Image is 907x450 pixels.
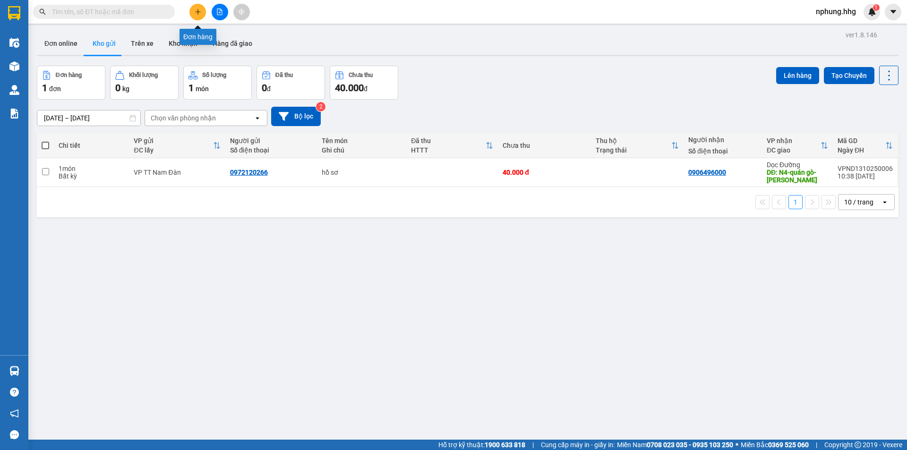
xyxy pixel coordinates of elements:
span: message [10,430,19,439]
span: đ [364,85,368,93]
div: HTTT [411,146,486,154]
th: Toggle SortBy [129,133,225,158]
th: Toggle SortBy [591,133,684,158]
div: 10 / trang [844,197,873,207]
button: caret-down [885,4,901,20]
strong: 1900 633 818 [485,441,525,449]
img: logo-vxr [8,6,20,20]
div: Đã thu [275,72,293,78]
span: copyright [855,442,861,448]
div: Người nhận [688,136,757,144]
div: Thu hộ [596,137,671,144]
button: file-add [212,4,228,20]
button: Đơn hàng1đơn [37,66,105,100]
div: Số điện thoại [688,147,757,155]
div: ver 1.8.146 [846,30,877,40]
button: Khối lượng0kg [110,66,179,100]
span: Hỗ trợ kỹ thuật: [438,440,525,450]
span: | [816,440,817,450]
div: Ngày ĐH [838,146,885,154]
div: ĐC giao [767,146,821,154]
span: notification [10,409,19,418]
button: Số lượng1món [183,66,252,100]
button: Chưa thu40.000đ [330,66,398,100]
img: solution-icon [9,109,19,119]
button: Lên hàng [776,67,819,84]
strong: 0369 525 060 [768,441,809,449]
input: Select a date range. [37,110,140,126]
img: warehouse-icon [9,366,19,376]
span: 0 [115,82,120,93]
input: Tìm tên, số ĐT hoặc mã đơn [52,7,163,17]
span: 0 [262,82,267,93]
div: Chi tiết [59,142,124,149]
div: VP nhận [767,137,821,144]
span: plus [195,8,201,15]
div: 10:38 [DATE] [838,172,893,180]
div: Dọc Đường [767,161,828,169]
span: 1 [188,82,194,93]
span: kg [122,85,129,93]
button: Bộ lọc [271,107,321,126]
svg: open [254,114,261,122]
div: Chưa thu [503,142,586,149]
span: Cung cấp máy in - giấy in: [541,440,615,450]
button: plus [189,4,206,20]
span: file-add [216,8,223,15]
button: aim [233,4,250,20]
div: Người gửi [230,137,312,144]
span: Miền Nam [617,440,733,450]
div: Tên món [322,137,402,144]
button: Kho nhận [161,32,205,55]
span: 40.000 [335,82,364,93]
div: Đơn hàng [56,72,82,78]
button: Đã thu0đ [257,66,325,100]
button: Đơn online [37,32,85,55]
div: Chọn văn phòng nhận [151,113,216,123]
th: Toggle SortBy [833,133,898,158]
span: đơn [49,85,61,93]
div: Chưa thu [349,72,373,78]
div: 0906496000 [688,169,726,176]
div: hồ sơ [322,169,402,176]
div: Số lượng [202,72,226,78]
button: 1 [788,195,803,209]
div: Mã GD [838,137,885,144]
span: Miền Bắc [741,440,809,450]
img: icon-new-feature [868,8,876,16]
div: VP TT Nam Đàn [134,169,220,176]
div: Đã thu [411,137,486,144]
span: | [532,440,534,450]
span: question-circle [10,388,19,397]
button: Kho gửi [85,32,123,55]
img: warehouse-icon [9,85,19,95]
div: Số điện thoại [230,146,312,154]
strong: 0708 023 035 - 0935 103 250 [647,441,733,449]
div: 40.000 đ [503,169,586,176]
div: DĐ: N4-quán gò-quảng nam [767,169,828,184]
span: đ [267,85,271,93]
div: VPND1310250006 [838,165,893,172]
span: ⚪️ [736,443,738,447]
span: 1 [42,82,47,93]
span: nphung.hhg [808,6,864,17]
span: 1 [874,4,878,11]
div: 0972120266 [230,169,268,176]
span: aim [238,8,245,15]
button: Hàng đã giao [205,32,260,55]
div: Bất kỳ [59,172,124,180]
div: Trạng thái [596,146,671,154]
sup: 1 [873,4,880,11]
span: món [196,85,209,93]
div: ĐC lấy [134,146,213,154]
svg: open [881,198,889,206]
th: Toggle SortBy [406,133,498,158]
th: Toggle SortBy [762,133,833,158]
div: Khối lượng [129,72,158,78]
span: search [39,8,46,15]
img: warehouse-icon [9,61,19,71]
button: Trên xe [123,32,161,55]
span: caret-down [889,8,898,16]
button: Tạo Chuyến [824,67,874,84]
div: VP gửi [134,137,213,144]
